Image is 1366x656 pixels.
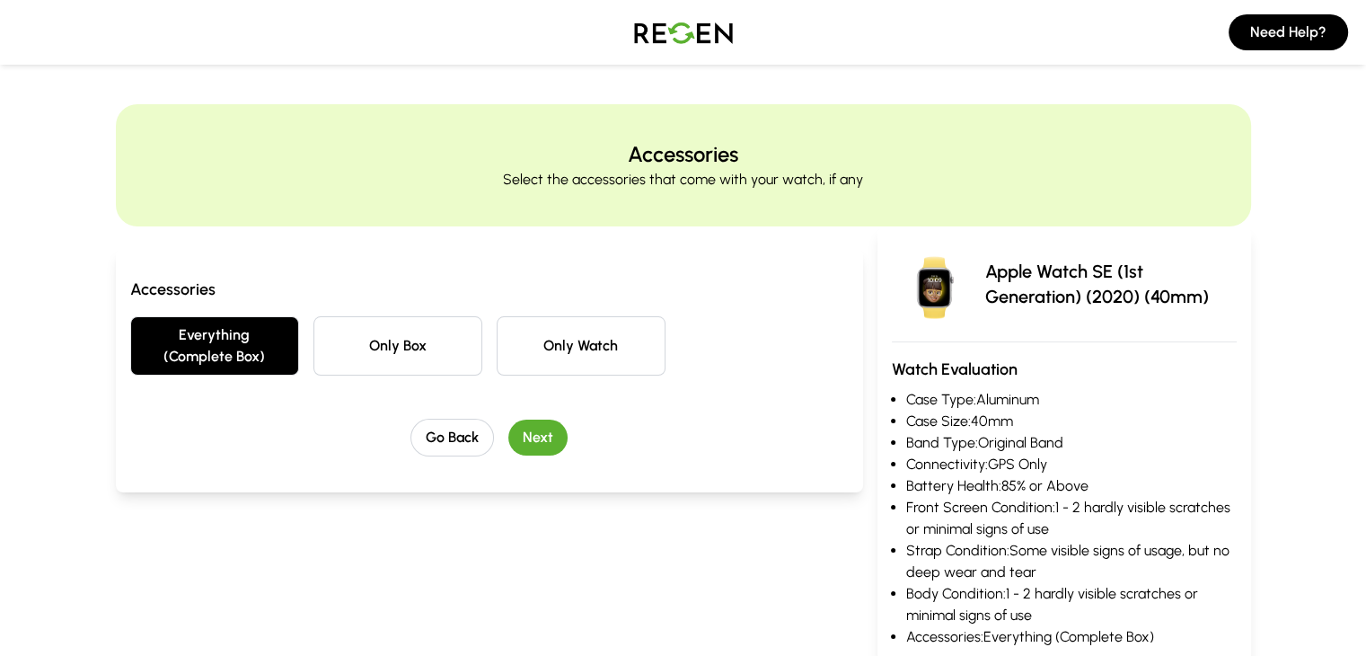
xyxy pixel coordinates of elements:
[906,454,1237,475] li: Connectivity: GPS Only
[508,420,568,456] button: Next
[906,411,1237,432] li: Case Size: 40mm
[906,432,1237,454] li: Band Type: Original Band
[1229,14,1348,50] button: Need Help?
[130,277,849,302] h3: Accessories
[906,389,1237,411] li: Case Type: Aluminum
[130,316,299,376] button: Everything (Complete Box)
[906,626,1237,648] li: Accessories: Everything (Complete Box)
[906,497,1237,540] li: Front Screen Condition: 1 - 2 hardly visible scratches or minimal signs of use
[313,316,482,376] button: Only Box
[503,169,863,191] p: Select the accessories that come with your watch, if any
[906,583,1237,626] li: Body Condition: 1 - 2 hardly visible scratches or minimal signs of use
[497,316,665,376] button: Only Watch
[621,7,746,58] img: Logo
[906,475,1237,497] li: Battery Health: 85% or Above
[628,140,738,169] h2: Accessories
[985,259,1237,309] p: Apple Watch SE (1st Generation) (2020) (40mm)
[906,540,1237,583] li: Strap Condition: Some visible signs of usage, but no deep wear and tear
[892,241,978,327] img: Apple Watch SE (1st Generation) (2020)
[892,357,1237,382] h3: Watch Evaluation
[410,419,494,457] button: Go Back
